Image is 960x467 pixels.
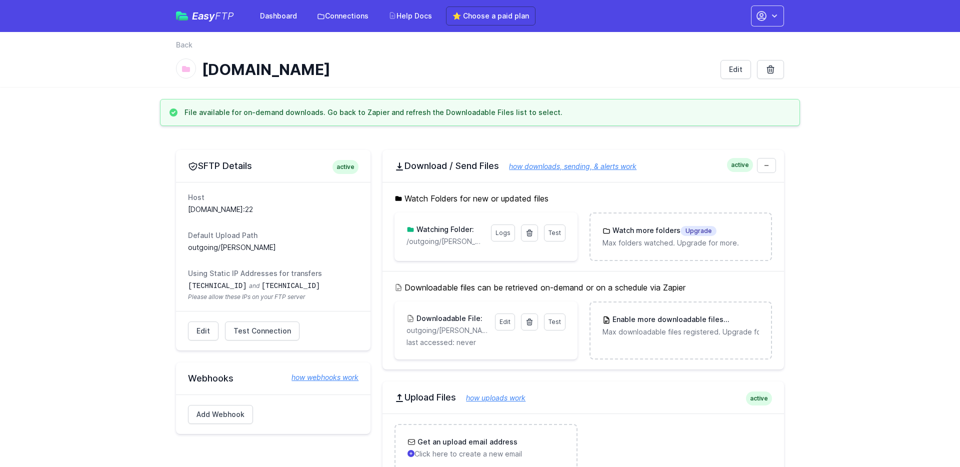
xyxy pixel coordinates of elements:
[602,238,759,248] p: Max folders watched. Upgrade for more.
[254,7,303,25] a: Dashboard
[192,11,234,21] span: Easy
[202,60,712,78] h1: [DOMAIN_NAME]
[727,158,753,172] span: active
[184,107,562,117] h3: File available for on-demand downloads. Go back to Zapier and refresh the Downloadable Files list...
[456,393,525,402] a: how uploads work
[394,160,772,172] h2: Download / Send Files
[215,10,234,22] span: FTP
[382,7,438,25] a: Help Docs
[394,192,772,204] h5: Watch Folders for new or updated files
[394,391,772,403] h2: Upload Files
[495,313,515,330] a: Edit
[188,405,253,424] a: Add Webhook
[188,192,358,202] dt: Host
[188,160,358,172] h2: SFTP Details
[176,11,188,20] img: easyftp_logo.png
[406,236,484,246] p: outgoing/pintler/admits
[406,337,565,347] p: last accessed: never
[746,391,772,405] span: active
[188,293,358,301] span: Please allow these IPs on your FTP server
[446,6,535,25] a: ⭐ Choose a paid plan
[188,242,358,252] dd: outgoing/[PERSON_NAME]
[680,226,716,236] span: Upgrade
[176,40,192,50] a: Back
[407,449,564,459] p: Click here to create a new email
[610,314,759,325] h3: Enable more downloadable files
[414,224,474,234] h3: Watching Folder:
[281,372,358,382] a: how webhooks work
[225,321,299,340] a: Test Connection
[188,282,247,290] code: [TECHNICAL_ID]
[590,302,771,349] a: Enable more downloadable filesUpgrade Max downloadable files registered. Upgrade for more.
[311,7,374,25] a: Connections
[544,313,565,330] a: Test
[415,437,517,447] h3: Get an upload email address
[261,282,320,290] code: [TECHNICAL_ID]
[188,268,358,278] dt: Using Static IP Addresses for transfers
[491,224,515,241] a: Logs
[188,230,358,240] dt: Default Upload Path
[610,225,716,236] h3: Watch more folders
[548,318,561,325] span: Test
[233,326,291,336] span: Test Connection
[394,281,772,293] h5: Downloadable files can be retrieved on-demand or on a schedule via Zapier
[332,160,358,174] span: active
[590,213,771,260] a: Watch more foldersUpgrade Max folders watched. Upgrade for more.
[188,372,358,384] h2: Webhooks
[720,60,751,79] a: Edit
[548,229,561,236] span: Test
[723,315,759,325] span: Upgrade
[188,204,358,214] dd: [DOMAIN_NAME]:22
[414,313,482,323] h3: Downloadable File:
[544,224,565,241] a: Test
[188,321,218,340] a: Edit
[406,325,488,335] p: outgoing/[PERSON_NAME]/admits,/UM 2026 FY Admits
[176,40,784,56] nav: Breadcrumb
[176,11,234,21] a: EasyFTP
[249,282,259,289] span: and
[602,327,759,337] p: Max downloadable files registered. Upgrade for more.
[910,417,948,455] iframe: Drift Widget Chat Controller
[499,162,636,170] a: how downloads, sending, & alerts work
